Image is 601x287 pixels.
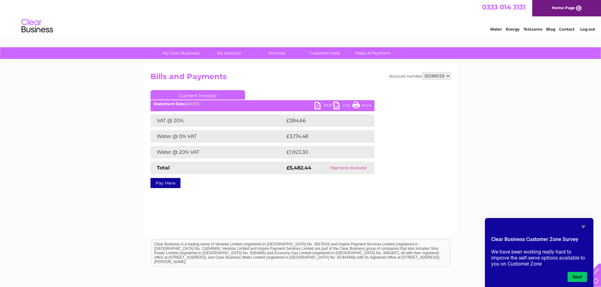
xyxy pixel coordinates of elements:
a: Water [490,27,502,32]
a: Services [251,47,303,59]
td: £1,923.30 [285,146,364,158]
a: Make A Payment [347,47,399,59]
div: Clear Business is a trading name of Verastar Limited (registered in [GEOGRAPHIC_DATA] No. 3667643... [152,3,450,31]
a: Log out [580,27,595,32]
a: Customer Help [299,47,351,59]
td: £3,174.48 [285,130,364,143]
a: My Account [203,47,255,59]
div: Account number [389,72,451,80]
button: Hide survey [580,223,587,231]
td: £384.66 [285,114,363,127]
h2: Clear Business Customer Zone Survey [491,236,587,246]
h2: Bills and Payments [150,72,451,84]
td: VAT @ 20% [150,114,285,127]
a: My Clear Business [155,47,207,59]
a: Pay Here [150,178,180,188]
div: Clear Business Customer Zone Survey [491,223,587,282]
a: Contact [559,27,574,32]
td: Payment received [322,162,374,174]
img: logo.png [21,16,53,36]
a: Telecoms [523,27,542,32]
a: Energy [506,27,520,32]
button: Next question [568,272,587,282]
a: 0333 014 3131 [482,3,526,11]
div: [DATE] [150,102,374,106]
p: We have been working really hard to improve the self-serve options available to you on Customer Zone [491,249,587,267]
a: Blog [546,27,555,32]
a: CSV [333,102,352,111]
strong: Total [157,165,170,171]
a: PDF [315,102,333,111]
a: Print [352,102,371,111]
a: Current Invoice [150,90,245,100]
strong: £5,482.44 [286,165,311,171]
b: Statement Date: [154,101,186,106]
td: Water @ 0% VAT [150,130,285,143]
td: Water @ 20% VAT [150,146,285,158]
